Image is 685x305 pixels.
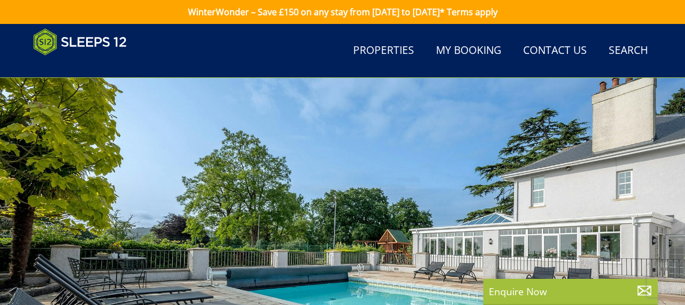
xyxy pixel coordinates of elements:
[432,39,506,63] a: My Booking
[33,28,127,56] img: Sleeps 12
[28,62,142,71] iframe: Customer reviews powered by Trustpilot
[604,39,652,63] a: Search
[349,39,419,63] a: Properties
[519,39,591,63] a: Contact Us
[489,284,652,298] p: Enquire Now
